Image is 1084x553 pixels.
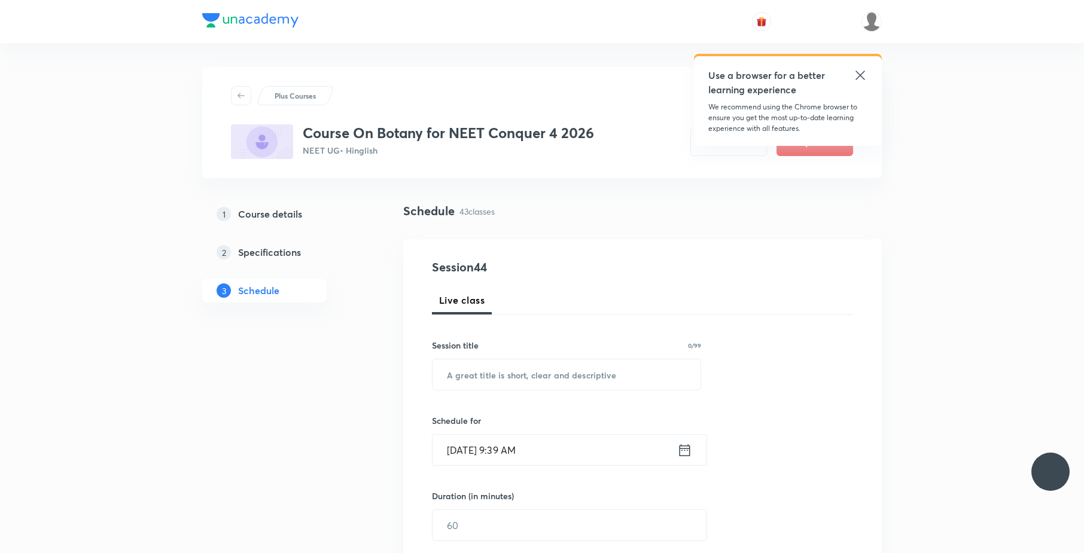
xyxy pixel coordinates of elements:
[202,240,365,264] a: 2Specifications
[432,490,514,502] h6: Duration (in minutes)
[690,127,767,156] button: Preview
[238,283,279,298] h5: Schedule
[439,293,485,307] span: Live class
[303,144,594,157] p: NEET UG • Hinglish
[217,245,231,259] p: 2
[756,16,767,27] img: avatar
[202,13,299,30] a: Company Logo
[403,202,455,220] h4: Schedule
[202,13,299,28] img: Company Logo
[861,11,882,32] img: aadi Shukla
[433,510,707,540] input: 60
[275,90,316,101] p: Plus Courses
[238,245,301,259] h5: Specifications
[459,205,495,218] p: 43 classes
[217,283,231,298] p: 3
[432,339,479,352] h6: Session title
[688,343,701,349] p: 0/99
[1043,465,1058,479] img: ttu
[708,68,827,97] h5: Use a browser for a better learning experience
[433,359,701,390] input: A great title is short, clear and descriptive
[303,124,594,142] h3: Course On Botany for NEET Conquer 4 2026
[708,102,867,134] p: We recommend using the Chrome browser to ensure you get the most up-to-date learning experience w...
[432,258,650,276] h4: Session 44
[752,12,771,31] button: avatar
[231,124,293,159] img: 3D665ACA-981D-4B15-BE06-6A7AD7FE2B5D_plus.png
[217,207,231,221] p: 1
[238,207,302,221] h5: Course details
[202,202,365,226] a: 1Course details
[432,414,701,427] h6: Schedule for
